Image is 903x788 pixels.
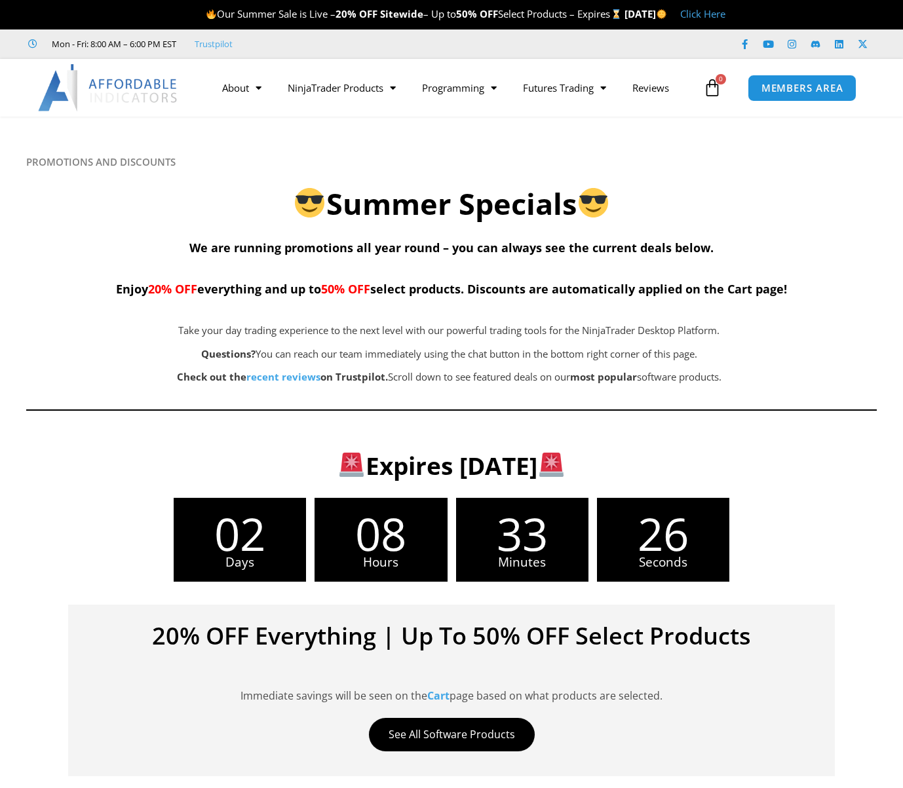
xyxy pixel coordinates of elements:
a: About [209,73,275,103]
img: 😎 [579,188,608,217]
a: Programming [409,73,510,103]
strong: Sitewide [380,7,423,20]
b: most popular [570,370,637,383]
img: ⌛ [611,9,621,19]
p: Scroll down to see featured deals on our software products. [92,368,806,386]
p: Immediate savings will be seen on the page based on what products are selected. [88,687,815,705]
span: 50% OFF [321,281,370,297]
h2: Summer Specials [26,185,877,223]
a: Futures Trading [510,73,619,103]
h6: PROMOTIONS AND DISCOUNTS [26,156,877,168]
p: You can reach our team immediately using the chat button in the bottom right corner of this page. [92,345,806,364]
img: 🚨 [539,453,564,477]
span: Take your day trading experience to the next level with our powerful trading tools for the NinjaT... [178,324,720,337]
h4: 20% OFF Everything | Up To 50% OFF Select Products [88,624,815,648]
a: Trustpilot [195,36,233,52]
span: Hours [315,556,447,569]
strong: [DATE] [624,7,667,20]
a: Reviews [619,73,682,103]
span: Mon - Fri: 8:00 AM – 6:00 PM EST [48,36,176,52]
span: Days [174,556,306,569]
a: Cart [427,688,450,703]
nav: Menu [209,73,701,103]
span: Seconds [597,556,729,569]
strong: Check out the on Trustpilot. [177,370,388,383]
h3: Expires [DATE] [37,450,866,481]
img: 🚨 [339,453,364,477]
span: 08 [315,511,447,556]
span: MEMBERS AREA [761,83,843,93]
span: 33 [456,511,588,556]
span: Enjoy everything and up to select products. Discounts are automatically applied on the Cart page! [116,281,787,297]
span: 02 [174,511,306,556]
a: recent reviews [246,370,320,383]
img: 🔥 [206,9,216,19]
strong: Questions? [201,347,256,360]
a: Click Here [680,7,725,20]
a: 0 [683,69,741,107]
span: Our Summer Sale is Live – – Up to Select Products – Expires [206,7,624,20]
span: Minutes [456,556,588,569]
span: We are running promotions all year round – you can always see the current deals below. [189,240,714,255]
strong: 20% OFF [336,7,377,20]
a: See All Software Products [369,718,535,751]
img: LogoAI | Affordable Indicators – NinjaTrader [38,64,179,111]
strong: 50% OFF [456,7,498,20]
a: MEMBERS AREA [748,75,857,102]
span: 26 [597,511,729,556]
span: 20% OFF [148,281,197,297]
img: 😎 [295,188,324,217]
span: 0 [716,74,726,84]
a: NinjaTrader Products [275,73,409,103]
img: 🌞 [657,9,666,19]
